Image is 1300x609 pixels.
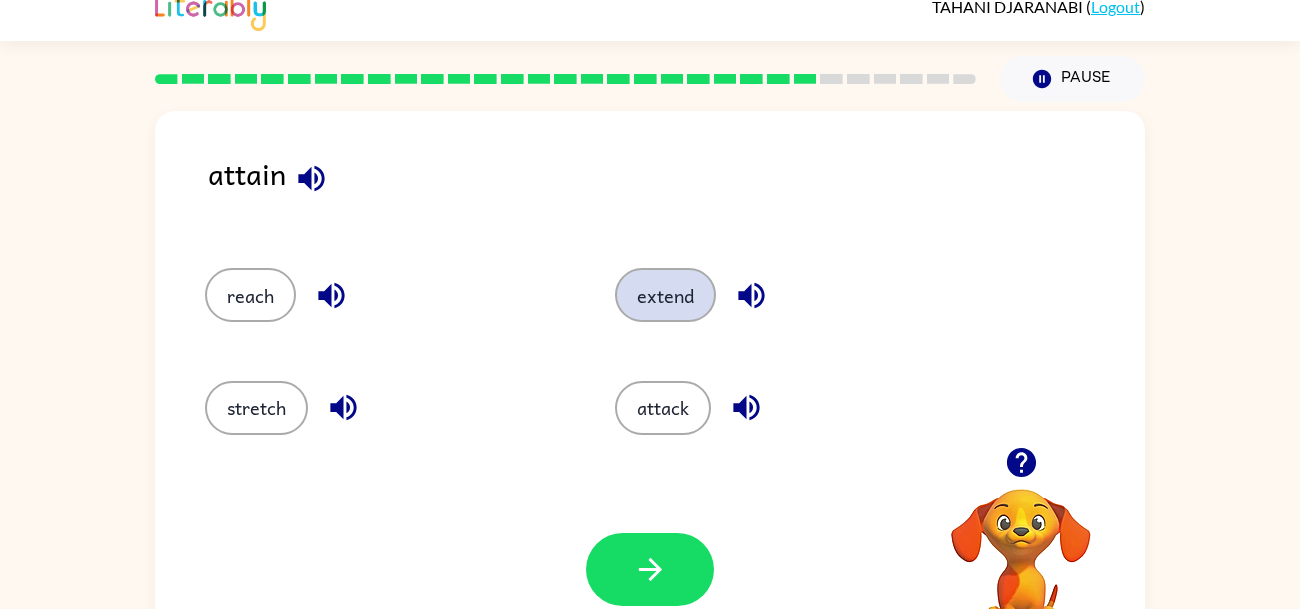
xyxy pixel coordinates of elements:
button: attack [615,381,711,435]
button: reach [205,268,296,322]
button: stretch [205,381,308,435]
button: Pause [1000,56,1145,102]
button: extend [615,268,716,322]
div: attain [208,151,1145,228]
